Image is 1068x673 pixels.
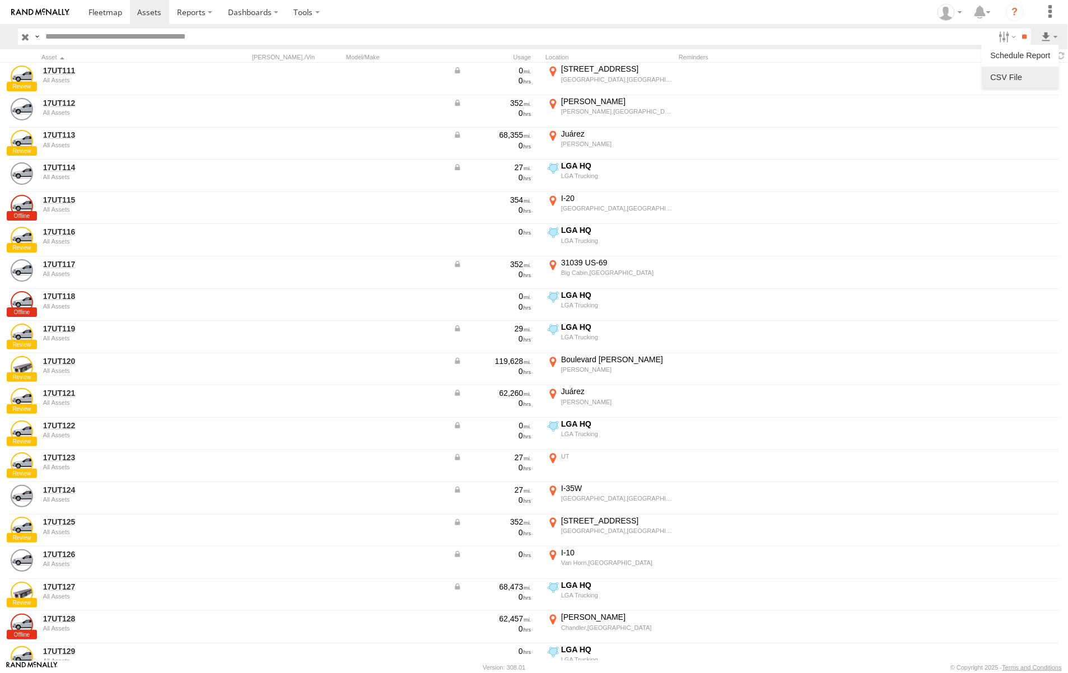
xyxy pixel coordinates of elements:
div: Van Horn,[GEOGRAPHIC_DATA] [561,559,673,567]
div: Version: 308.01 [483,664,525,671]
div: undefined [43,270,197,277]
div: [GEOGRAPHIC_DATA],[GEOGRAPHIC_DATA] [561,494,673,502]
div: 0 [453,646,531,656]
div: undefined [43,77,197,83]
div: [STREET_ADDRESS] [561,64,673,74]
div: 0 [453,302,531,312]
div: undefined [43,335,197,342]
div: 0 [453,172,531,183]
div: 0 [453,227,531,237]
a: Terms and Conditions [1002,664,1062,671]
div: 31039 US-69 [561,258,673,268]
label: Click to View Current Location [545,548,674,578]
div: undefined [43,303,197,310]
label: Click to View Current Location [545,419,674,449]
div: 0 [453,431,531,441]
label: Click to View Current Location [545,354,674,385]
div: Juárez [561,386,673,396]
div: undefined [43,657,197,664]
div: Data from Vehicle CANbus [453,130,531,140]
div: [PERSON_NAME],[GEOGRAPHIC_DATA] [561,108,673,115]
div: [GEOGRAPHIC_DATA],[GEOGRAPHIC_DATA] [561,76,673,83]
div: LGA Trucking [561,333,673,341]
label: Click to View Current Location [545,193,674,223]
div: undefined [43,174,197,180]
div: [GEOGRAPHIC_DATA],[GEOGRAPHIC_DATA] [561,527,673,535]
div: [PERSON_NAME] [561,366,673,373]
a: 17UT113 [43,130,197,140]
div: [PERSON_NAME] [561,612,673,622]
a: View Asset Details [11,195,33,217]
a: 17UT123 [43,452,197,462]
a: View Asset Details [11,485,33,507]
label: Click to View Current Location [545,225,674,255]
div: LGA Trucking [561,301,673,309]
label: Click to View Current Location [545,483,674,513]
div: Data from Vehicle CANbus [453,98,531,108]
div: LGA HQ [561,322,673,332]
i: ? [1006,3,1024,21]
div: Boulevard [PERSON_NAME] [561,354,673,364]
div: undefined [43,464,197,470]
div: undefined [43,109,197,116]
div: 0 [453,366,531,376]
label: Click to View Current Location [545,129,674,159]
div: LGA HQ [561,580,673,590]
a: 17UT122 [43,420,197,431]
a: 17UT117 [43,259,197,269]
div: undefined [43,625,197,632]
div: 0 [453,495,531,505]
img: rand-logo.svg [11,8,69,16]
div: I-35W [561,483,673,493]
a: View Asset Details [11,324,33,346]
div: 0 [453,334,531,344]
div: 0 [453,205,531,215]
div: LGA HQ [561,644,673,655]
div: 0 [453,141,531,151]
a: 17UT120 [43,356,197,366]
a: 17UT128 [43,614,197,624]
div: [PERSON_NAME] [561,398,673,406]
div: 0 [453,527,531,538]
a: 17UT129 [43,646,197,656]
a: View Asset Details [11,582,33,604]
a: 17UT115 [43,195,197,205]
label: Click to View Current Location [545,516,674,546]
a: View Asset Details [11,388,33,410]
div: Data from Vehicle CANbus [453,388,531,398]
label: Click to View Current Location [545,322,674,352]
div: Data from Vehicle CANbus [453,517,531,527]
div: Big Cabin,[GEOGRAPHIC_DATA] [561,269,673,277]
div: I-20 [561,193,673,203]
div: 0 [453,462,531,473]
a: 17UT121 [43,388,197,398]
div: Data from Vehicle CANbus [453,582,531,592]
label: CSV Export [986,69,1055,86]
div: Chandler,[GEOGRAPHIC_DATA] [561,624,673,632]
a: 17UT127 [43,582,197,592]
div: undefined [43,529,197,535]
div: LGA HQ [561,290,673,300]
div: undefined [43,432,197,438]
a: View Asset Details [11,259,33,282]
div: Data from Vehicle CANbus [453,66,531,76]
div: 354 [453,195,531,205]
a: View Asset Details [11,227,33,249]
div: undefined [43,399,197,406]
div: Data from Vehicle CANbus [453,452,531,462]
div: [PERSON_NAME] [561,140,673,148]
div: Data from Vehicle CANbus [453,259,531,269]
div: Data from Vehicle CANbus [453,420,531,431]
div: Carlos Vazquez [934,4,966,21]
div: LGA Trucking [561,172,673,180]
div: undefined [43,367,197,374]
div: LGA Trucking [561,237,673,245]
label: Click to View Current Location [545,580,674,610]
div: LGA HQ [561,419,673,429]
div: LGA HQ [561,161,673,171]
label: Click to View Current Location [545,612,674,642]
a: View Asset Details [11,130,33,152]
div: © Copyright 2025 - [950,664,1062,671]
div: undefined [43,496,197,503]
div: 0 [453,291,531,301]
